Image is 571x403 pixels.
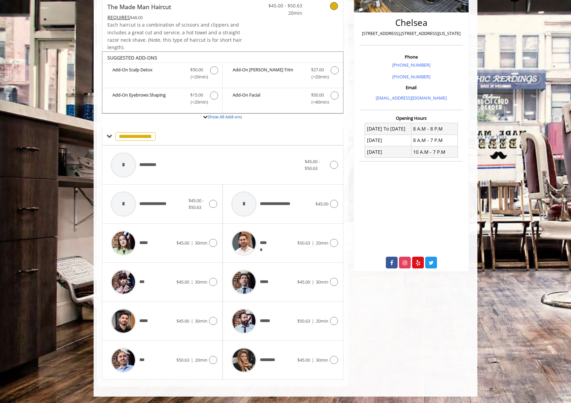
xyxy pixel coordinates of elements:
label: Add-On Scalp Detox [106,66,219,82]
span: | [191,279,193,285]
b: The Made Man Haircut [107,2,171,11]
a: [EMAIL_ADDRESS][DOMAIN_NAME] [376,95,447,101]
span: Each haircut is a combination of scissors and clippers and includes a great cut and service, a ho... [107,22,242,50]
span: 30min [195,279,207,285]
span: | [312,240,314,246]
span: | [191,357,193,363]
td: [DATE] [365,135,411,146]
span: $45.00 [297,357,310,363]
span: $45.00 [315,201,328,207]
span: 20min [195,357,207,363]
span: (+20min ) [187,99,207,106]
span: $45.00 - $50.63 [305,158,320,172]
span: $45.00 [297,279,310,285]
span: | [191,318,193,324]
span: $15.00 [190,91,203,99]
span: $50.00 [311,91,324,99]
label: Add-On Beard Trim [226,66,339,82]
span: $50.00 [190,66,203,73]
span: $45.00 [176,318,189,324]
a: Show All Add-ons [207,114,242,120]
span: This service needs some Advance to be paid before we block your appointment [107,14,130,21]
span: 30min [316,357,328,363]
b: Add-On Scalp Detox [112,66,183,80]
span: | [312,357,314,363]
td: 8 A.M - 8 P.M [411,123,458,135]
td: [DATE] To [DATE] [365,123,411,135]
span: $45.00 - $50.63 [263,2,302,9]
label: Add-On Facial [226,91,339,107]
span: $50.63 [176,357,189,363]
label: Add-On Eyebrows Shaping [106,91,219,107]
span: 20min [316,240,328,246]
b: Add-On Eyebrows Shaping [112,91,183,106]
span: 30min [195,240,207,246]
span: 20min [263,9,302,17]
p: [STREET_ADDRESS],[STREET_ADDRESS][US_STATE] [361,30,461,37]
div: The Made Man Haircut Add-onS [102,51,343,114]
span: 30min [195,318,207,324]
span: (+20min ) [307,73,327,80]
td: [DATE] [365,146,411,158]
h2: Chelsea [361,18,461,28]
td: 8 A.M - 7 P.M [411,135,458,146]
span: $50.63 [297,240,310,246]
span: $27.00 [311,66,324,73]
span: (+40min ) [307,99,327,106]
b: Add-On [PERSON_NAME] Trim [233,66,304,80]
span: | [312,318,314,324]
h3: Email [361,85,461,90]
b: SUGGESTED ADD-ONS [107,54,157,61]
span: (+20min ) [187,73,207,80]
a: [PHONE_NUMBER] [392,62,430,68]
h3: Phone [361,54,461,59]
span: $45.00 - $50.63 [189,197,204,211]
span: 30min [316,279,328,285]
span: $50.63 [297,318,310,324]
b: Add-On Facial [233,91,304,106]
td: 10 A.M - 7 P.M [411,146,458,158]
span: $45.00 [176,240,189,246]
span: 20min [316,318,328,324]
span: | [191,240,193,246]
span: | [312,279,314,285]
a: [PHONE_NUMBER] [392,74,430,80]
span: $45.00 [176,279,189,285]
h3: Opening Hours [360,116,463,120]
div: $48.00 [107,14,243,21]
